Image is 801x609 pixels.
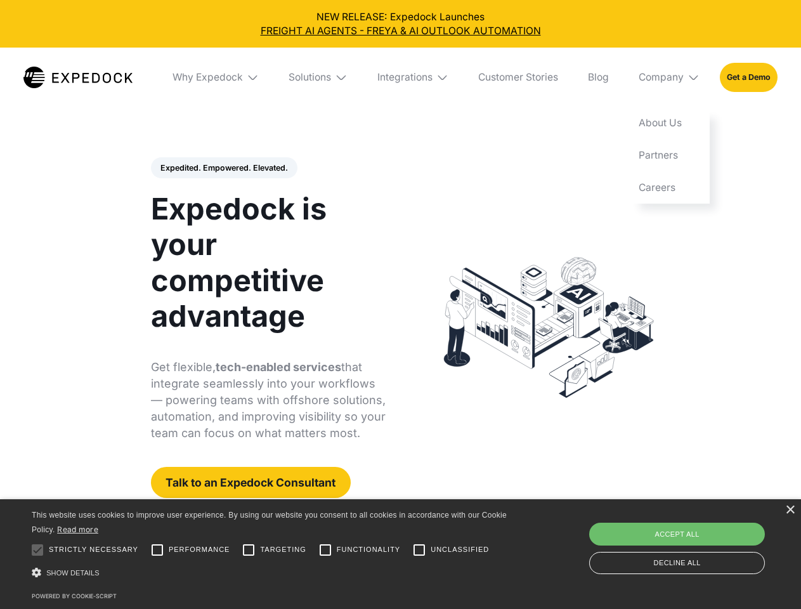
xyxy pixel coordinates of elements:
div: Show details [32,565,511,582]
div: Company [639,71,684,84]
span: This website uses cookies to improve user experience. By using our website you consent to all coo... [32,511,507,534]
span: Targeting [260,544,306,555]
div: NEW RELEASE: Expedock Launches [10,10,791,38]
span: Performance [169,544,230,555]
nav: Company [628,107,710,204]
strong: tech-enabled services [216,360,341,374]
div: Why Expedock [173,71,243,84]
a: Careers [628,171,710,204]
a: Get a Demo [720,63,778,91]
span: Unclassified [431,544,489,555]
div: Why Expedock [162,48,269,107]
div: Solutions [279,48,358,107]
div: Integrations [367,48,459,107]
p: Get flexible, that integrate seamlessly into your workflows — powering teams with offshore soluti... [151,359,386,442]
a: Talk to an Expedock Consultant [151,467,351,498]
a: Blog [578,48,618,107]
div: Solutions [289,71,331,84]
a: Read more [57,525,98,534]
div: Company [628,48,710,107]
a: Customer Stories [468,48,568,107]
a: Powered by cookie-script [32,593,117,599]
div: Integrations [377,71,433,84]
h1: Expedock is your competitive advantage [151,191,386,334]
a: FREIGHT AI AGENTS - FREYA & AI OUTLOOK AUTOMATION [10,24,791,38]
span: Strictly necessary [49,544,138,555]
a: About Us [628,107,710,140]
span: Functionality [337,544,400,555]
a: Partners [628,140,710,172]
span: Show details [46,569,100,577]
iframe: Chat Widget [590,472,801,609]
